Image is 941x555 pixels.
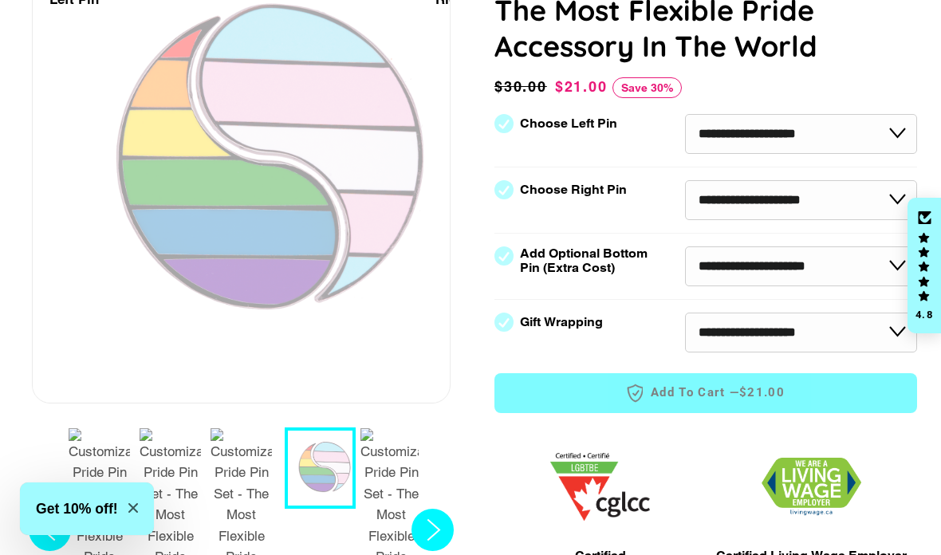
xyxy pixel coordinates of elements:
div: Click to open Judge.me floating reviews tab [908,198,941,333]
button: Add to Cart —$21.00 [494,373,917,413]
label: Add Optional Bottom Pin (Extra Cost) [520,246,654,275]
img: 1706832627.png [762,458,861,516]
label: Gift Wrapping [520,315,603,329]
span: Add to Cart — [518,383,893,403]
div: 4.8 [915,309,934,320]
img: 1705457225.png [550,453,650,521]
button: 1 / 7 [285,427,356,509]
span: $21.00 [739,384,785,401]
